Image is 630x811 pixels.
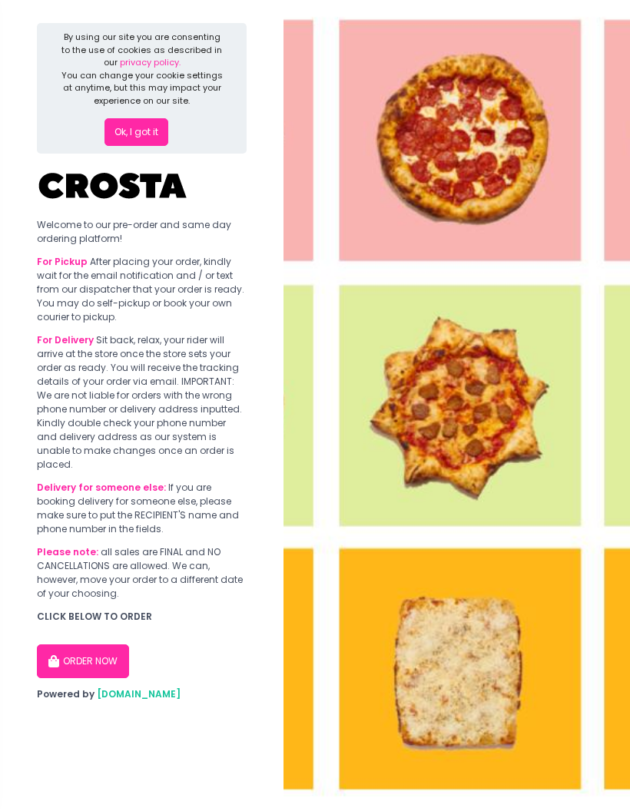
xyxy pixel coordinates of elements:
[104,118,168,146] button: Ok, I got it
[37,481,166,494] b: Delivery for someone else:
[37,255,247,324] div: After placing your order, kindly wait for the email notification and / or text from our dispatche...
[37,333,247,472] div: Sit back, relax, your rider will arrive at the store once the store sets your order as ready. You...
[37,545,247,601] div: all sales are FINAL and NO CANCELLATIONS are allowed. We can, however, move your order to a diffe...
[97,687,181,700] a: [DOMAIN_NAME]
[37,644,129,678] button: ORDER NOW
[61,31,223,107] div: By using our site you are consenting to the use of cookies as described in our You can change you...
[37,333,94,346] b: For Delivery
[37,218,247,246] div: Welcome to our pre-order and same day ordering platform!
[37,610,247,624] div: CLICK BELOW TO ORDER
[120,56,181,68] a: privacy policy.
[37,255,88,268] b: For Pickup
[37,687,247,701] div: Powered by
[37,481,247,536] div: If you are booking delivery for someone else, please make sure to put the RECIPIENT'S name and ph...
[37,545,98,558] b: Please note:
[37,163,191,209] img: Crosta Pizzeria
